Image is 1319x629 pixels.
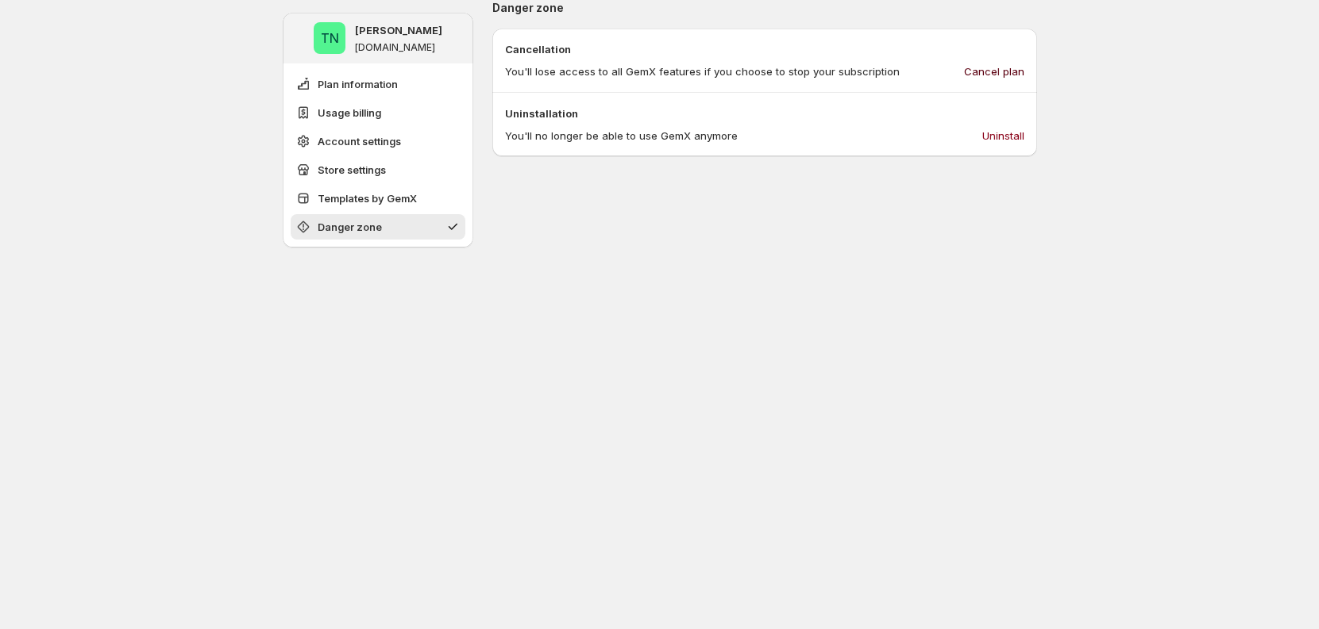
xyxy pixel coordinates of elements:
[291,214,465,240] button: Danger zone
[505,128,738,144] p: You'll no longer be able to use GemX anymore
[973,123,1034,148] button: Uninstall
[964,63,1024,79] span: Cancel plan
[318,219,382,235] span: Danger zone
[291,128,465,154] button: Account settings
[505,41,1024,57] p: Cancellation
[318,190,417,206] span: Templates by GemX
[291,100,465,125] button: Usage billing
[505,63,900,79] p: You'll lose access to all GemX features if you choose to stop your subscription
[318,105,381,121] span: Usage billing
[314,22,345,54] span: Tung Ngo
[318,76,398,92] span: Plan information
[318,162,386,178] span: Store settings
[291,186,465,211] button: Templates by GemX
[318,133,401,149] span: Account settings
[355,22,442,38] p: [PERSON_NAME]
[320,30,338,46] text: TN
[291,71,465,97] button: Plan information
[955,59,1034,84] button: Cancel plan
[982,128,1024,144] span: Uninstall
[291,157,465,182] button: Store settings
[355,41,435,54] p: [DOMAIN_NAME]
[505,105,1024,121] p: Uninstallation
